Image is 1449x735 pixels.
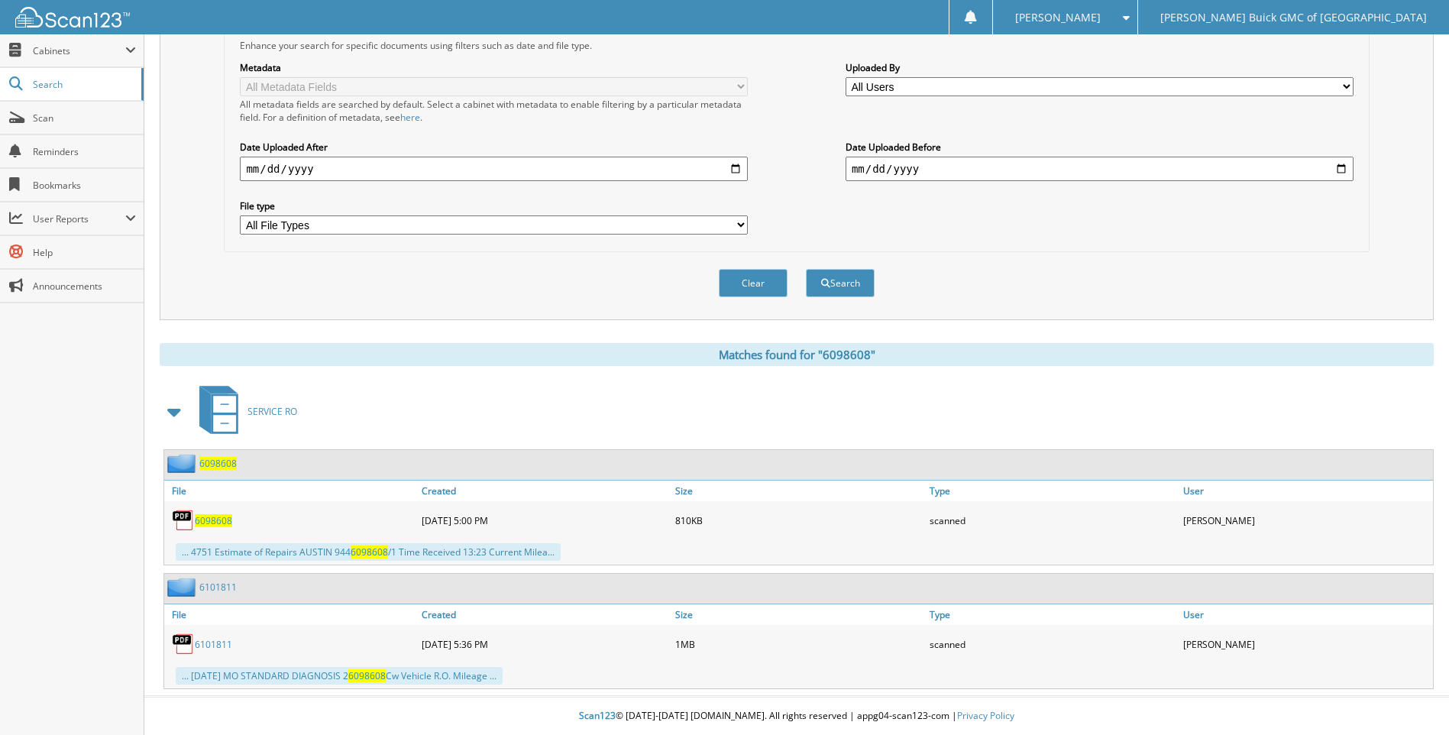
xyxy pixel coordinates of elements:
[1373,662,1449,735] iframe: Chat Widget
[671,505,925,536] div: 810KB
[199,457,237,470] a: 6098608
[1179,629,1433,659] div: [PERSON_NAME]
[418,505,671,536] div: [DATE] 5:00 PM
[671,604,925,625] a: Size
[176,543,561,561] div: ... 4751 Estimate of Repairs AUSTIN 944 /1 Time Received 13:23 Current Milea...
[33,179,136,192] span: Bookmarks
[671,629,925,659] div: 1MB
[926,629,1179,659] div: scanned
[144,698,1449,735] div: © [DATE]-[DATE] [DOMAIN_NAME]. All rights reserved | appg04-scan123-com |
[33,246,136,259] span: Help
[33,112,136,125] span: Scan
[240,61,748,74] label: Metadata
[247,405,297,418] span: SERVICE RO
[418,604,671,625] a: Created
[33,212,125,225] span: User Reports
[33,280,136,293] span: Announcements
[1179,481,1433,501] a: User
[1015,13,1101,22] span: [PERSON_NAME]
[926,505,1179,536] div: scanned
[926,481,1179,501] a: Type
[195,638,232,651] a: 6101811
[190,381,297,442] a: SERVICE RO
[671,481,925,501] a: Size
[164,604,418,625] a: File
[351,546,388,559] span: 6098608
[33,78,134,91] span: Search
[240,157,748,181] input: start
[926,604,1179,625] a: Type
[400,111,420,124] a: here
[1179,505,1433,536] div: [PERSON_NAME]
[418,629,671,659] div: [DATE] 5:36 PM
[167,454,199,473] img: folder2.png
[33,44,125,57] span: Cabinets
[418,481,671,501] a: Created
[846,157,1354,181] input: end
[1179,604,1433,625] a: User
[232,39,1360,52] div: Enhance your search for specific documents using filters such as date and file type.
[199,581,237,594] a: 6101811
[164,481,418,501] a: File
[176,667,503,685] div: ... [DATE] MO STANDARD DIAGNOSIS 2 Cw Vehicle R.O. Mileage ...
[33,145,136,158] span: Reminders
[195,514,232,527] a: 6098608
[957,709,1014,722] a: Privacy Policy
[579,709,616,722] span: Scan123
[846,141,1354,154] label: Date Uploaded Before
[15,7,130,28] img: scan123-logo-white.svg
[160,343,1434,366] div: Matches found for "6098608"
[172,633,195,656] img: PDF.png
[172,509,195,532] img: PDF.png
[167,578,199,597] img: folder2.png
[348,669,386,682] span: 6098608
[240,141,748,154] label: Date Uploaded After
[240,199,748,212] label: File type
[1160,13,1427,22] span: [PERSON_NAME] Buick GMC of [GEOGRAPHIC_DATA]
[846,61,1354,74] label: Uploaded By
[240,98,748,124] div: All metadata fields are searched by default. Select a cabinet with metadata to enable filtering b...
[806,269,875,297] button: Search
[719,269,788,297] button: Clear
